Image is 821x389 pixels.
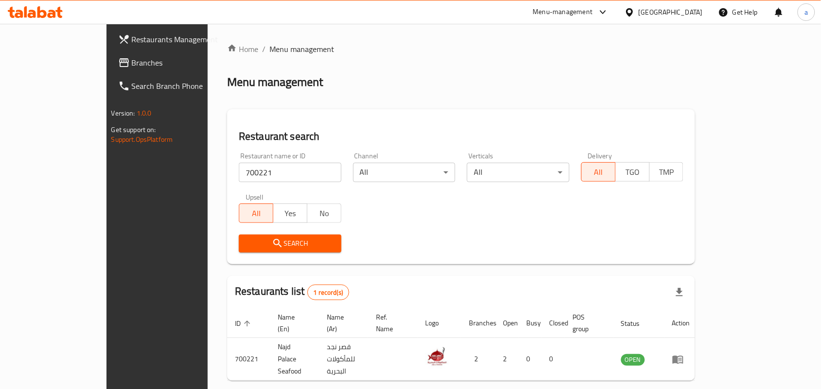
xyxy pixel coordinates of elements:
[664,308,698,338] th: Action
[672,354,690,365] div: Menu
[227,74,323,90] h2: Menu management
[586,165,612,179] span: All
[495,338,518,381] td: 2
[277,206,303,220] span: Yes
[518,338,542,381] td: 0
[235,284,349,300] h2: Restaurants list
[620,165,646,179] span: TGO
[132,80,236,92] span: Search Branch Phone
[227,43,695,55] nav: breadcrumb
[239,203,273,223] button: All
[308,288,349,297] span: 1 record(s)
[621,318,653,329] span: Status
[461,308,495,338] th: Branches
[804,7,808,17] span: a
[615,162,650,182] button: TGO
[654,165,680,179] span: TMP
[247,237,334,250] span: Search
[270,338,319,381] td: Najd Palace Seafood
[327,311,357,335] span: Name (Ar)
[110,74,244,98] a: Search Branch Phone
[311,206,338,220] span: No
[273,203,307,223] button: Yes
[639,7,703,17] div: [GEOGRAPHIC_DATA]
[461,338,495,381] td: 2
[137,107,152,119] span: 1.0.0
[278,311,307,335] span: Name (En)
[533,6,593,18] div: Menu-management
[353,163,456,182] div: All
[227,338,270,381] td: 700221
[246,194,264,201] label: Upsell
[467,163,570,182] div: All
[376,311,406,335] span: Ref. Name
[239,235,341,253] button: Search
[495,308,518,338] th: Open
[518,308,542,338] th: Busy
[111,133,173,146] a: Support.OpsPlatform
[581,162,616,182] button: All
[319,338,368,381] td: قصر نجد للمأكولات البحرية
[262,43,266,55] li: /
[239,163,341,182] input: Search for restaurant name or ID..
[111,123,156,136] span: Get support on:
[417,308,461,338] th: Logo
[110,28,244,51] a: Restaurants Management
[542,338,565,381] td: 0
[668,281,691,304] div: Export file
[588,152,612,159] label: Delivery
[542,308,565,338] th: Closed
[307,285,350,300] div: Total records count
[307,203,341,223] button: No
[132,57,236,68] span: Branches
[235,318,253,329] span: ID
[649,162,684,182] button: TMP
[573,311,602,335] span: POS group
[110,51,244,74] a: Branches
[132,34,236,45] span: Restaurants Management
[243,206,269,220] span: All
[425,345,449,370] img: Najd Palace Seafood
[111,107,135,119] span: Version:
[621,354,645,365] span: OPEN
[239,129,683,144] h2: Restaurant search
[269,43,334,55] span: Menu management
[227,308,698,381] table: enhanced table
